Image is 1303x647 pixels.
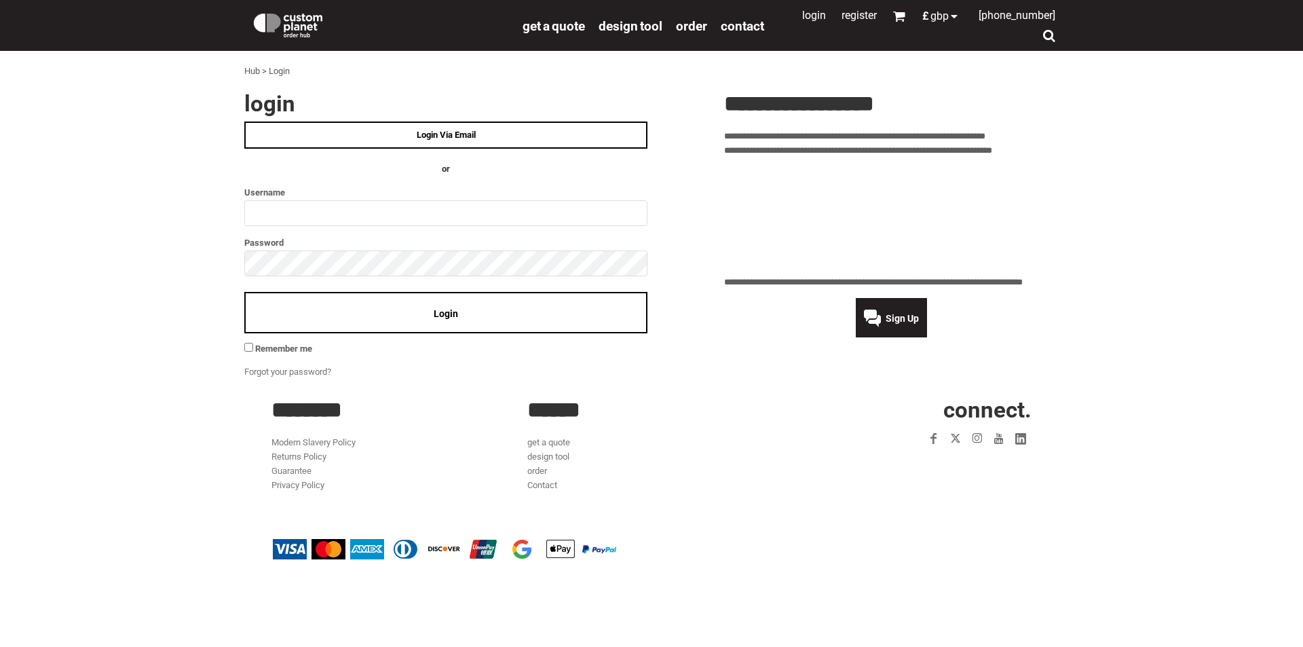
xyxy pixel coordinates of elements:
[417,130,476,140] span: Login Via Email
[273,539,307,559] img: Visa
[505,539,539,559] img: Google Pay
[244,3,516,44] a: Custom Planet
[244,66,260,76] a: Hub
[244,162,647,177] h4: OR
[523,18,585,34] span: get a quote
[724,166,1059,267] iframe: Customer reviews powered by Trustpilot
[527,437,570,447] a: get a quote
[466,539,500,559] img: China UnionPay
[979,9,1055,22] span: [PHONE_NUMBER]
[922,11,930,22] span: £
[244,343,253,352] input: Remember me
[599,18,662,33] a: design tool
[676,18,707,33] a: order
[582,545,616,553] img: PayPal
[262,64,267,79] div: >
[544,539,578,559] img: Apple Pay
[244,122,647,149] a: Login Via Email
[389,539,423,559] img: Diners Club
[721,18,764,34] span: Contact
[886,313,919,324] span: Sign Up
[428,539,461,559] img: Discover
[271,480,324,490] a: Privacy Policy
[271,466,311,476] a: Guarantee
[784,399,1032,421] h2: CONNECT.
[271,437,356,447] a: Modern Slavery Policy
[527,480,557,490] a: Contact
[930,11,949,22] span: GBP
[721,18,764,33] a: Contact
[244,235,647,251] label: Password
[350,539,384,559] img: American Express
[527,451,569,462] a: design tool
[802,9,826,22] a: Login
[255,344,312,354] span: Remember me
[244,367,331,377] a: Forgot your password?
[842,9,877,22] a: Register
[523,18,585,33] a: get a quote
[269,64,290,79] div: Login
[251,10,325,37] img: Custom Planet
[527,466,547,476] a: order
[244,92,647,115] h2: Login
[599,18,662,34] span: design tool
[434,308,458,319] span: Login
[676,18,707,34] span: order
[844,458,1032,474] iframe: Customer reviews powered by Trustpilot
[311,539,345,559] img: Mastercard
[271,451,326,462] a: Returns Policy
[244,185,647,200] label: Username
